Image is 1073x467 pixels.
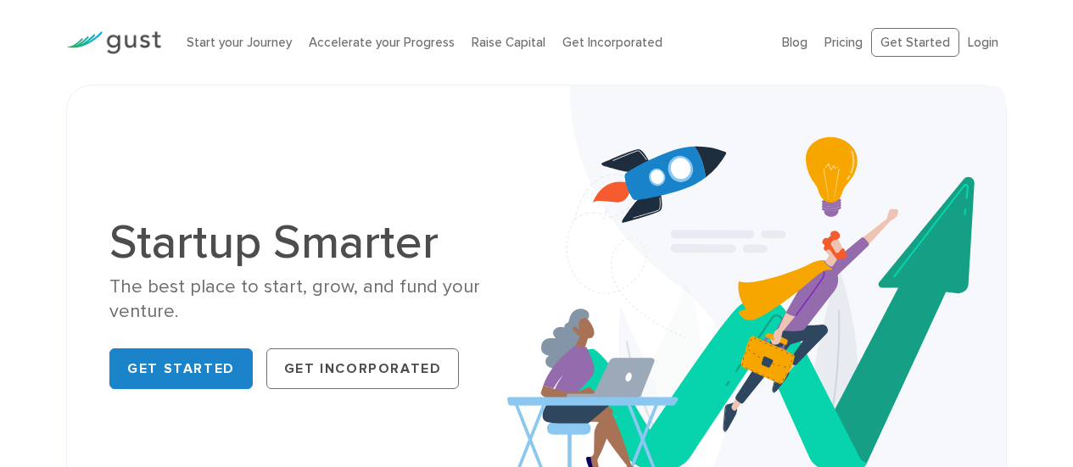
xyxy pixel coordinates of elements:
a: Get Incorporated [266,348,460,389]
a: Raise Capital [472,35,545,50]
a: Start your Journey [187,35,292,50]
a: Get Incorporated [562,35,662,50]
a: Login [968,35,998,50]
a: Blog [782,35,808,50]
div: The best place to start, grow, and fund your venture. [109,275,523,325]
a: Get Started [109,348,253,389]
img: Gust Logo [66,31,161,54]
a: Pricing [824,35,863,50]
h1: Startup Smarter [109,219,523,266]
a: Get Started [871,28,959,58]
a: Accelerate your Progress [309,35,455,50]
